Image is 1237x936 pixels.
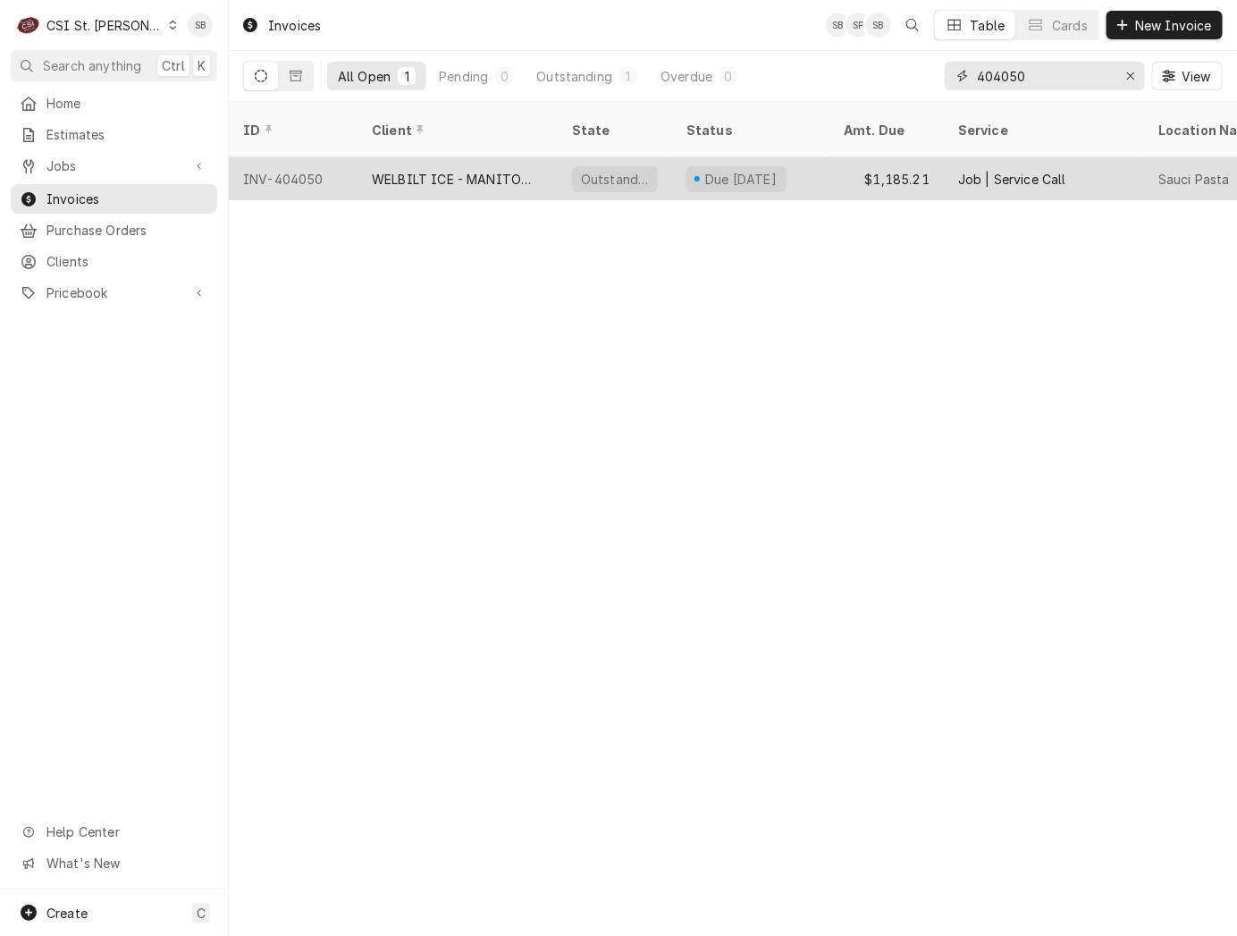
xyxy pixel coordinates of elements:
a: Home [11,89,217,118]
button: Open search [898,11,927,39]
div: State [572,121,658,139]
div: Shelley Politte's Avatar [846,13,871,38]
div: Shayla Bell's Avatar [866,13,891,38]
span: C [197,904,206,923]
a: Go to What's New [11,848,217,878]
span: Invoices [46,190,208,208]
a: Estimates [11,120,217,149]
div: 0 [723,67,734,86]
div: Job | Service Call [958,170,1066,189]
div: Service [958,121,1126,139]
div: Pending [439,67,488,86]
div: Amt. Due [844,121,926,139]
div: SB [826,13,851,38]
div: Overdue [661,67,712,86]
div: All Open [338,67,391,86]
button: Erase input [1116,62,1145,90]
span: Purchase Orders [46,221,208,240]
span: Ctrl [162,56,185,75]
span: Jobs [46,156,181,175]
span: Help Center [46,822,206,841]
span: K [198,56,206,75]
div: Table [971,16,1006,35]
div: Status [686,121,812,139]
div: Outstanding [579,170,651,189]
span: New Invoice [1132,16,1216,35]
span: View [1178,67,1215,86]
div: 1 [623,67,634,86]
span: Home [46,94,208,113]
div: 1 [401,67,412,86]
div: SP [846,13,871,38]
button: View [1152,62,1223,90]
div: SB [188,13,213,38]
div: 0 [499,67,509,86]
div: CSI St. [PERSON_NAME] [46,16,163,35]
div: WELBILT ICE - MANITOWOC ICE [372,170,543,189]
div: C [16,13,41,38]
div: ID [243,121,340,139]
span: Create [46,906,88,921]
div: Shayla Bell's Avatar [188,13,213,38]
div: Client [372,121,540,139]
a: Purchase Orders [11,215,217,245]
span: Search anything [43,56,141,75]
a: Go to Jobs [11,151,217,181]
div: Cards [1052,16,1088,35]
div: CSI St. Louis's Avatar [16,13,41,38]
span: What's New [46,854,206,873]
span: Pricebook [46,283,181,302]
div: INV-404050 [229,157,358,200]
div: $1,185.21 [829,157,944,200]
a: Go to Help Center [11,817,217,847]
input: Keyword search [977,62,1111,90]
button: New Invoice [1107,11,1223,39]
span: Clients [46,252,208,271]
div: Outstanding [536,67,612,86]
button: Search anythingCtrlK [11,50,217,81]
a: Clients [11,247,217,276]
a: Invoices [11,184,217,214]
div: SB [866,13,891,38]
div: Due [DATE] [703,170,779,189]
span: Estimates [46,125,208,144]
a: Go to Pricebook [11,278,217,308]
div: Shayla Bell's Avatar [826,13,851,38]
div: Sauci Pasta [1158,170,1230,189]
